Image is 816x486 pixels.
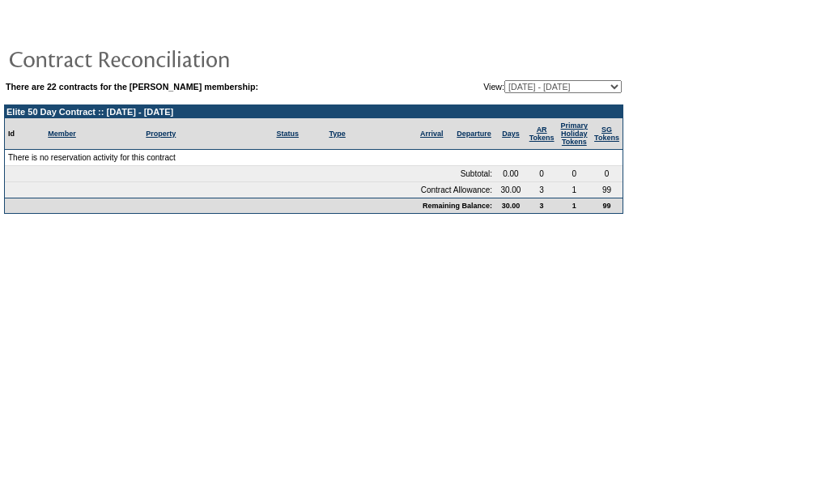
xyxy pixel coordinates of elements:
[5,198,495,213] td: Remaining Balance:
[329,130,346,138] a: Type
[5,182,495,198] td: Contract Allowance:
[591,182,623,198] td: 99
[526,198,558,213] td: 3
[558,182,592,198] td: 1
[420,130,444,138] a: Arrival
[526,182,558,198] td: 3
[457,130,491,138] a: Departure
[146,130,176,138] a: Property
[5,118,45,150] td: Id
[591,198,623,213] td: 99
[276,130,299,138] a: Status
[5,150,623,166] td: There is no reservation activity for this contract
[529,126,555,142] a: ARTokens
[5,105,623,118] td: Elite 50 Day Contract :: [DATE] - [DATE]
[495,166,526,182] td: 0.00
[6,82,258,92] b: There are 22 contracts for the [PERSON_NAME] membership:
[495,198,526,213] td: 30.00
[8,42,332,75] img: pgTtlContractReconciliation.gif
[404,80,622,93] td: View:
[526,166,558,182] td: 0
[5,166,495,182] td: Subtotal:
[561,122,589,146] a: Primary HolidayTokens
[558,198,592,213] td: 1
[48,130,76,138] a: Member
[502,130,520,138] a: Days
[594,126,619,142] a: SGTokens
[558,166,592,182] td: 0
[591,166,623,182] td: 0
[495,182,526,198] td: 30.00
